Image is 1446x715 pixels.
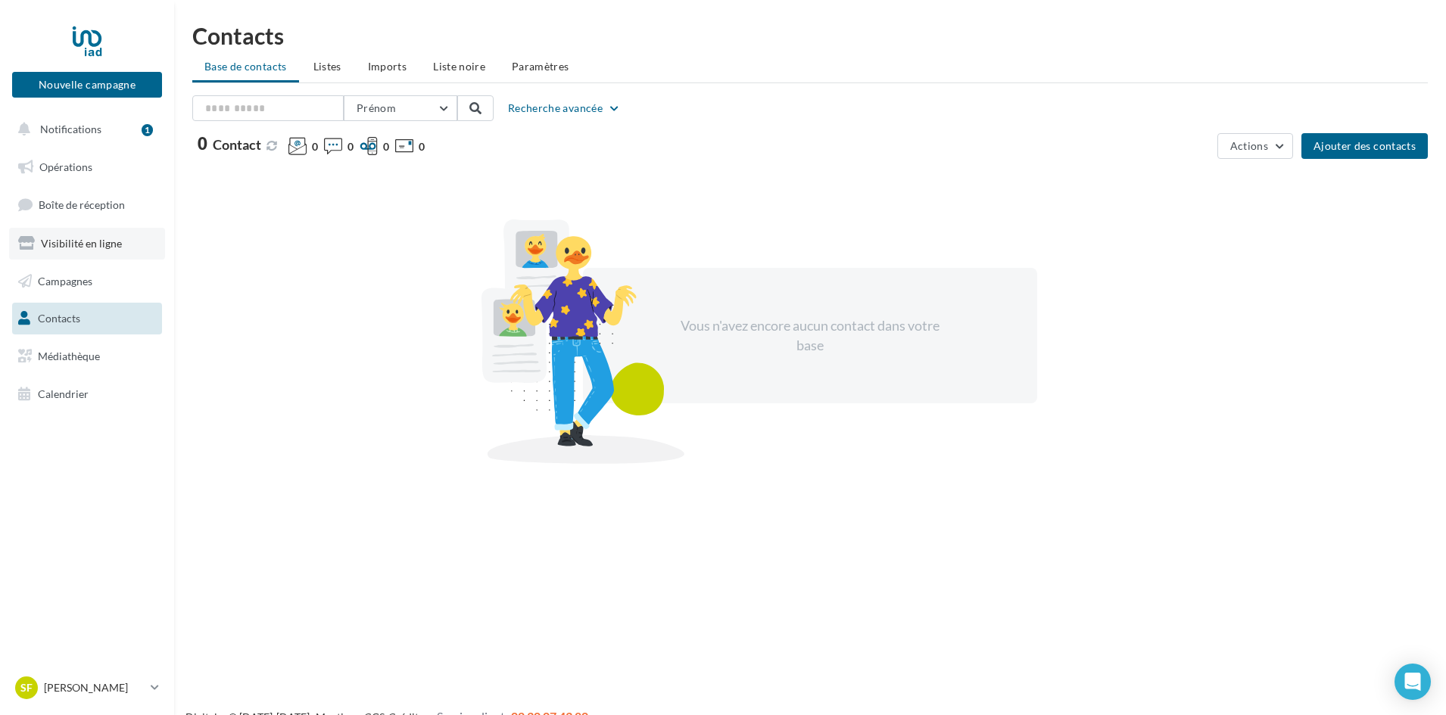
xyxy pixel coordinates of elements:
span: Calendrier [38,387,89,400]
span: 0 [312,139,318,154]
span: Paramètres [512,60,569,73]
a: Médiathèque [9,340,165,372]
span: Campagnes [38,274,92,287]
a: Contacts [9,303,165,334]
span: Boîte de réception [39,198,125,211]
span: 0 [198,135,207,152]
span: Opérations [39,160,92,173]
a: Opérations [9,151,165,183]
a: Boîte de réception [9,188,165,221]
a: Calendrier [9,378,165,410]
button: Prénom [344,95,457,121]
span: SF [20,680,33,695]
span: Actions [1230,139,1268,152]
span: Prénom [357,101,396,114]
button: Recherche avancée [502,99,627,117]
span: 0 [347,139,354,154]
span: Visibilité en ligne [41,237,122,250]
div: Vous n'avez encore aucun contact dans votre base [680,316,940,355]
h1: Contacts [192,24,1428,47]
span: Notifications [40,123,101,135]
a: SF [PERSON_NAME] [12,673,162,702]
span: Listes [313,60,341,73]
button: Actions [1217,133,1293,159]
a: Visibilité en ligne [9,228,165,260]
a: Campagnes [9,266,165,297]
span: Contacts [38,312,80,325]
button: Ajouter des contacts [1301,133,1428,159]
span: 0 [419,139,425,154]
p: [PERSON_NAME] [44,680,145,695]
div: 1 [142,124,153,136]
span: Imports [368,60,407,73]
span: Liste noire [433,60,485,73]
button: Nouvelle campagne [12,72,162,98]
span: Médiathèque [38,350,100,362]
div: Open Intercom Messenger [1395,664,1431,700]
button: Notifications 1 [9,113,159,145]
span: 0 [383,139,389,154]
span: Contact [213,136,261,153]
